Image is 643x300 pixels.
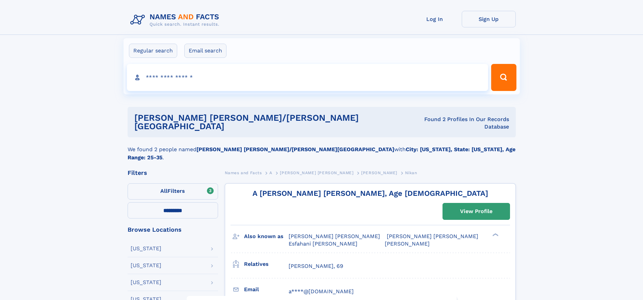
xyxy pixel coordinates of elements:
[196,146,394,153] b: [PERSON_NAME] [PERSON_NAME]/[PERSON_NAME][GEOGRAPHIC_DATA]
[280,170,353,175] span: [PERSON_NAME] [PERSON_NAME]
[128,170,218,176] div: Filters
[491,233,499,237] div: ❯
[129,44,177,58] label: Regular search
[361,168,397,177] a: [PERSON_NAME]
[128,11,225,29] img: Logo Names and Facts
[289,233,380,239] span: [PERSON_NAME] [PERSON_NAME]
[184,44,226,58] label: Email search
[408,11,462,27] a: Log In
[269,170,272,175] span: A
[289,262,343,270] a: [PERSON_NAME], 69
[361,170,397,175] span: [PERSON_NAME]
[128,183,218,200] label: Filters
[443,203,510,220] a: View Profile
[131,263,161,268] div: [US_STATE]
[134,114,411,131] h1: [PERSON_NAME] [PERSON_NAME]/[PERSON_NAME][GEOGRAPHIC_DATA]
[252,189,488,198] a: A [PERSON_NAME] [PERSON_NAME], Age [DEMOGRAPHIC_DATA]
[385,240,430,247] span: [PERSON_NAME]
[127,64,488,91] input: search input
[405,170,417,175] span: Nikan
[462,11,516,27] a: Sign Up
[269,168,272,177] a: A
[491,64,516,91] button: Search Button
[244,258,289,270] h3: Relatives
[225,168,262,177] a: Names and Facts
[387,233,478,239] span: [PERSON_NAME] [PERSON_NAME]
[244,284,289,295] h3: Email
[128,227,218,233] div: Browse Locations
[131,246,161,251] div: [US_STATE]
[131,280,161,285] div: [US_STATE]
[128,137,516,162] div: We found 2 people named with .
[128,146,515,161] b: City: [US_STATE], State: [US_STATE], Age Range: 25-35
[289,240,357,247] span: Esfahani [PERSON_NAME]
[244,231,289,242] h3: Also known as
[411,116,509,131] div: Found 2 Profiles In Our Records Database
[160,188,167,194] span: All
[460,204,492,219] div: View Profile
[280,168,353,177] a: [PERSON_NAME] [PERSON_NAME]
